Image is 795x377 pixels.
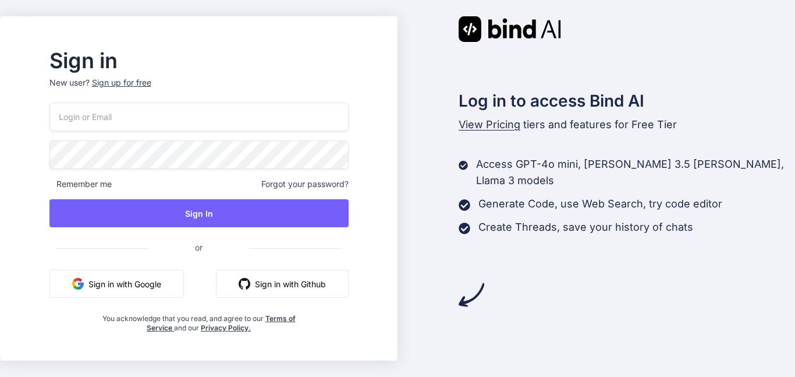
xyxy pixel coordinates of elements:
[99,307,299,333] div: You acknowledge that you read, and agree to our and our
[148,233,249,262] span: or
[478,196,722,212] p: Generate Code, use Web Search, try code editor
[49,77,349,103] p: New user?
[147,314,296,332] a: Terms of Service
[49,51,349,70] h2: Sign in
[92,77,151,89] div: Sign up for free
[49,103,349,131] input: Login or Email
[478,219,693,235] p: Create Threads, save your history of chats
[49,199,349,227] button: Sign In
[201,323,251,332] a: Privacy Policy.
[459,16,561,42] img: Bind AI logo
[239,278,250,290] img: github
[261,178,349,190] span: Forgot your password?
[459,89,795,113] h2: Log in to access Bind AI
[216,270,349,298] button: Sign in with Github
[49,270,184,298] button: Sign in with Google
[72,278,84,290] img: google
[459,118,520,131] span: View Pricing
[49,178,112,190] span: Remember me
[459,282,484,308] img: arrow
[459,117,795,133] p: tiers and features for Free Tier
[476,156,795,189] p: Access GPT-4o mini, [PERSON_NAME] 3.5 [PERSON_NAME], Llama 3 models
